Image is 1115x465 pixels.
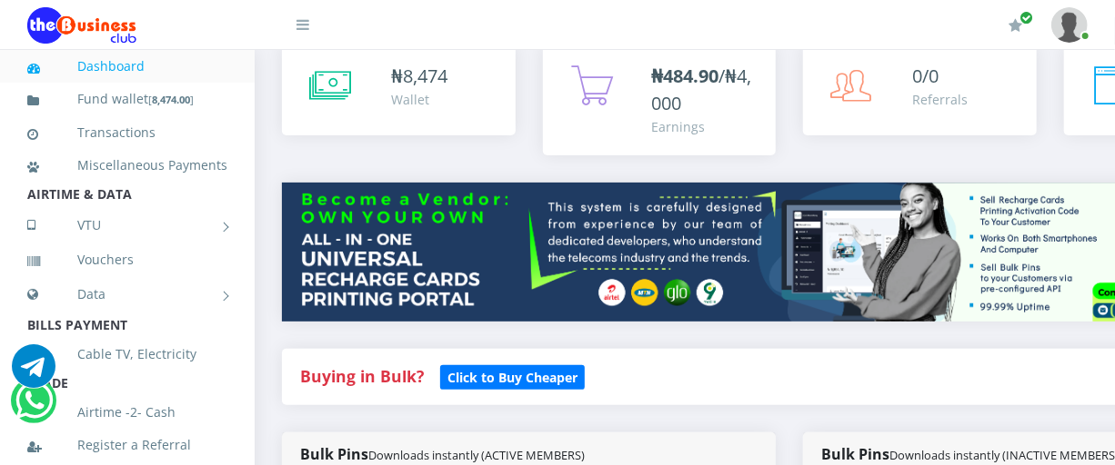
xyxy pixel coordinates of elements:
[391,63,447,90] div: ₦
[27,272,227,317] a: Data
[1009,18,1022,33] i: Renew/Upgrade Subscription
[27,391,227,433] a: Airtime -2- Cash
[152,93,190,106] b: 8,474.00
[27,112,227,153] a: Transactions
[543,45,777,155] a: ₦484.90/₦4,000 Earnings
[912,90,968,109] div: Referrals
[27,45,227,87] a: Dashboard
[912,64,939,88] span: 0/0
[803,45,1037,135] a: 0/0 Referrals
[1051,7,1088,43] img: User
[282,45,516,135] a: ₦8,474 Wallet
[27,239,227,281] a: Vouchers
[652,117,758,136] div: Earnings
[652,64,752,115] span: /₦4,000
[15,392,53,422] a: Chat for support
[12,358,55,388] a: Chat for support
[447,369,578,386] b: Click to Buy Cheaper
[652,64,719,88] b: ₦484.90
[300,365,424,387] strong: Buying in Bulk?
[27,7,136,44] img: Logo
[148,93,194,106] small: [ ]
[27,333,227,375] a: Cable TV, Electricity
[368,447,585,463] small: Downloads instantly (ACTIVE MEMBERS)
[440,365,585,387] a: Click to Buy Cheaper
[27,203,227,248] a: VTU
[403,64,447,88] span: 8,474
[27,78,227,121] a: Fund wallet[8,474.00]
[300,444,585,464] strong: Bulk Pins
[27,144,227,186] a: Miscellaneous Payments
[391,90,447,109] div: Wallet
[1020,11,1033,25] span: Renew/Upgrade Subscription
